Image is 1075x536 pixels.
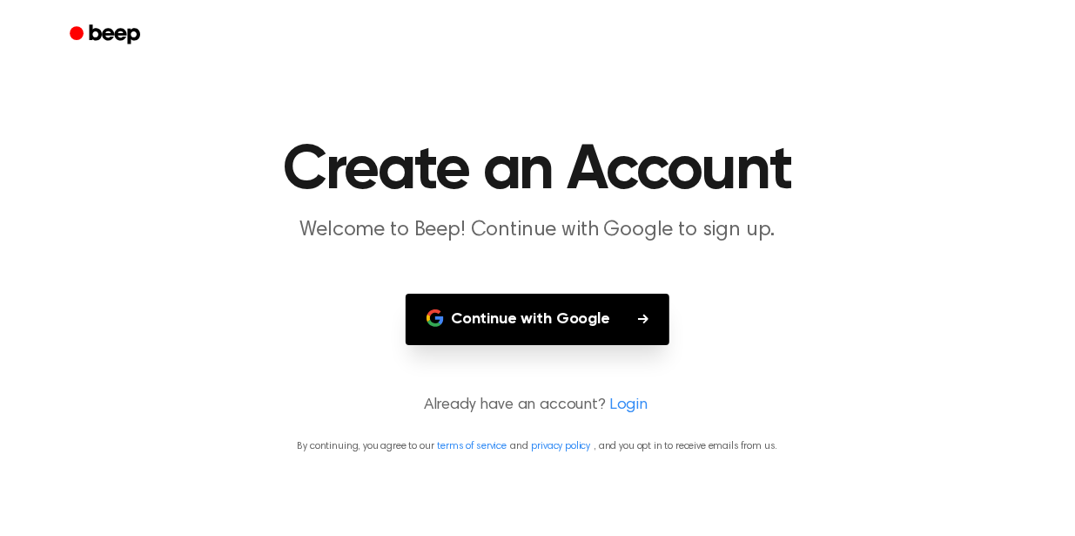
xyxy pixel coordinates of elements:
a: Login [609,394,648,417]
a: privacy policy [532,441,591,451]
p: Already have an account? [21,394,1054,417]
button: Continue with Google [406,294,669,345]
h1: Create an Account [92,139,984,202]
a: terms of service [438,441,507,451]
a: Beep [57,18,156,52]
p: Welcome to Beep! Continue with Google to sign up. [204,216,872,245]
p: By continuing, you agree to our and , and you opt in to receive emails from us. [21,438,1054,454]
